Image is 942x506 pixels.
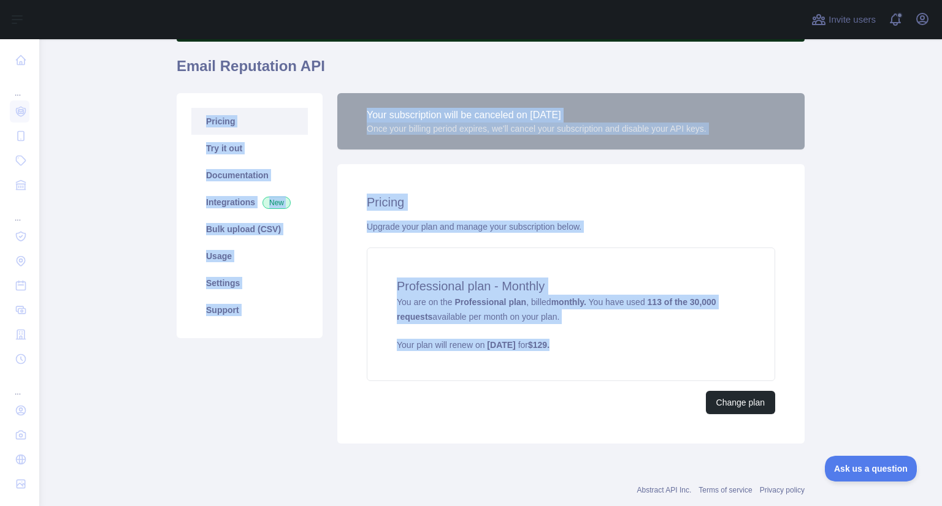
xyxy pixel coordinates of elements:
button: Invite users [809,10,878,29]
strong: $ 129 . [528,340,549,350]
strong: [DATE] [487,340,515,350]
span: New [262,197,291,209]
div: ... [10,372,29,397]
div: ... [10,198,29,223]
a: Documentation [191,162,308,189]
span: Invite users [829,13,876,27]
strong: monthly. [551,297,586,307]
h1: Email Reputation API [177,56,805,86]
p: Your plan will renew on for [397,339,745,351]
div: Once your billing period expires, we'll cancel your subscription and disable your API keys. [367,123,706,135]
a: Terms of service [699,486,752,494]
h4: Professional plan - Monthly [397,278,745,295]
strong: Professional plan [454,297,526,307]
a: Try it out [191,135,308,162]
h2: Pricing [367,194,775,211]
a: Integrations New [191,189,308,216]
button: Change plan [706,391,775,414]
a: Usage [191,243,308,270]
a: Bulk upload (CSV) [191,216,308,243]
div: Your subscription will be canceled on [DATE] [367,108,706,123]
a: Support [191,296,308,323]
strong: 113 of the 30,000 requests [397,297,716,322]
a: Abstract API Inc. [637,486,692,494]
a: Privacy policy [760,486,805,494]
a: Settings [191,270,308,296]
a: Pricing [191,108,308,135]
div: Upgrade your plan and manage your subscription below. [367,221,775,233]
span: You are on the , billed You have used available per month on your plan. [397,297,745,351]
iframe: Toggle Customer Support [825,456,917,481]
div: ... [10,74,29,98]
